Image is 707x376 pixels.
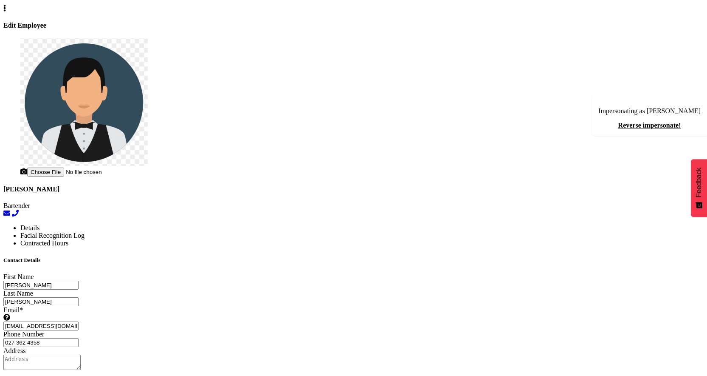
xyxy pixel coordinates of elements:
span: Bartender [3,202,30,209]
span: Contracted Hours [20,239,68,247]
label: Address [3,347,25,354]
label: First Name [3,273,34,280]
label: Last Name [3,290,33,297]
h5: Contact Details [3,257,704,264]
a: Reverse impersonate! [618,122,681,129]
button: Feedback - Show survey [691,159,707,217]
input: Last Name [3,297,79,306]
span: Feedback [695,168,703,197]
img: wu-kevin5aaed71ed01d5805973613cd15694a89.png [20,38,148,166]
a: Email Employee [3,210,10,217]
span: Facial Recognition Log [20,232,85,239]
label: Email* [3,306,704,322]
input: Email Address [3,322,79,330]
h4: [PERSON_NAME] [3,185,704,193]
label: Phone Number [3,330,44,338]
input: First Name [3,281,79,290]
h4: Edit Employee [3,22,704,29]
span: Details [20,224,39,231]
input: Phone Number [3,338,79,347]
a: Call Employee [12,210,19,217]
p: Impersonating as [PERSON_NAME] [598,107,701,115]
